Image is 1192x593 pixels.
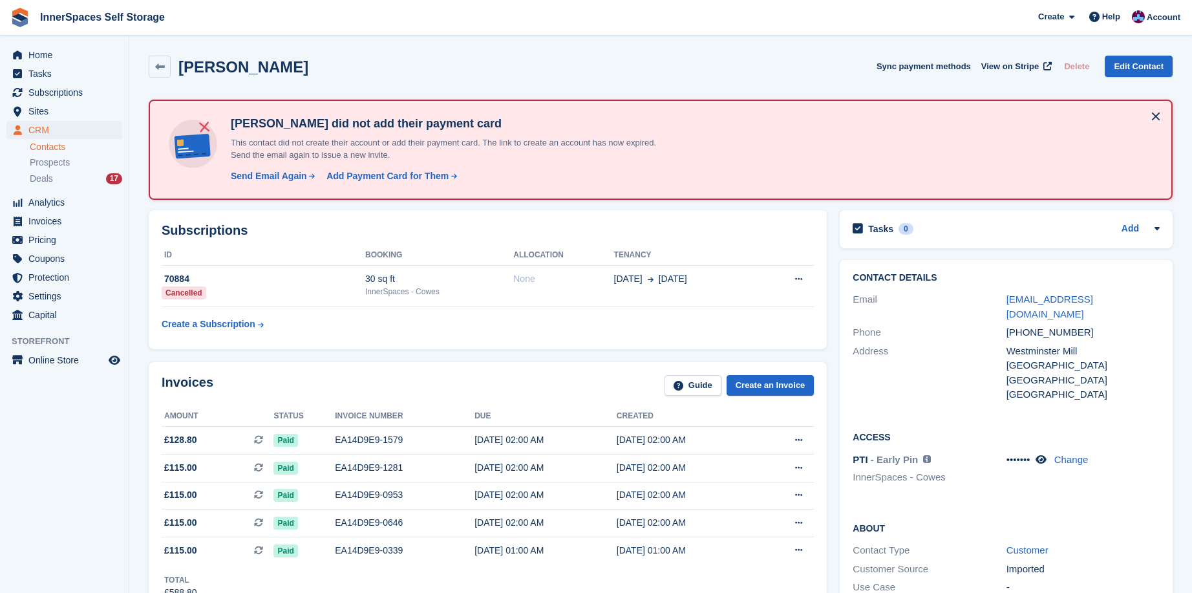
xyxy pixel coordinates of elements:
[1006,344,1160,359] div: Westminster Mill
[868,223,893,235] h2: Tasks
[899,223,913,235] div: 0
[321,169,458,183] a: Add Payment Card for Them
[162,223,814,238] h2: Subscriptions
[1122,222,1139,237] a: Add
[853,543,1006,558] div: Contact Type
[335,488,474,502] div: EA14D9E9-0953
[30,141,122,153] a: Contacts
[162,272,365,286] div: 70884
[273,406,335,427] th: Status
[273,462,297,475] span: Paid
[335,406,474,427] th: Invoice number
[164,433,197,447] span: £128.80
[335,461,474,475] div: EA14D9E9-1281
[165,116,220,171] img: no-card-linked-e7822e413c904bf8b177c4d89f31251c4716f9871600ec3ca5bfc59e148c83f4.svg
[162,406,273,427] th: Amount
[1132,10,1145,23] img: Paul Allo
[617,488,759,502] div: [DATE] 02:00 AM
[164,488,197,502] span: £115.00
[6,212,122,230] a: menu
[513,272,613,286] div: None
[1038,10,1064,23] span: Create
[30,173,53,185] span: Deals
[335,516,474,530] div: EA14D9E9-0646
[614,245,760,266] th: Tenancy
[12,335,129,348] span: Storefront
[976,56,1054,77] a: View on Stripe
[981,60,1039,73] span: View on Stripe
[474,544,617,557] div: [DATE] 01:00 AM
[30,172,122,186] a: Deals 17
[1006,454,1030,465] span: •••••••
[28,83,106,102] span: Subscriptions
[1006,294,1093,319] a: [EMAIL_ADDRESS][DOMAIN_NAME]
[273,544,297,557] span: Paid
[365,245,513,266] th: Booking
[28,268,106,286] span: Protection
[1006,325,1160,340] div: [PHONE_NUMBER]
[30,156,122,169] a: Prospects
[164,544,197,557] span: £115.00
[365,272,513,286] div: 30 sq ft
[28,102,106,120] span: Sites
[877,56,971,77] button: Sync payment methods
[1006,373,1160,388] div: [GEOGRAPHIC_DATA]
[6,121,122,139] a: menu
[853,454,867,465] span: PTI
[28,306,106,324] span: Capital
[474,433,617,447] div: [DATE] 02:00 AM
[1105,56,1173,77] a: Edit Contact
[6,351,122,369] a: menu
[162,245,365,266] th: ID
[1102,10,1120,23] span: Help
[164,574,197,586] div: Total
[617,516,759,530] div: [DATE] 02:00 AM
[1006,387,1160,402] div: [GEOGRAPHIC_DATA]
[474,461,617,475] div: [DATE] 02:00 AM
[6,102,122,120] a: menu
[617,461,759,475] div: [DATE] 02:00 AM
[6,193,122,211] a: menu
[617,544,759,557] div: [DATE] 01:00 AM
[335,544,474,557] div: EA14D9E9-0339
[1006,358,1160,373] div: [GEOGRAPHIC_DATA]
[10,8,30,27] img: stora-icon-8386f47178a22dfd0bd8f6a31ec36ba5ce8667c1dd55bd0f319d3a0aa187defe.svg
[474,406,617,427] th: Due
[30,156,70,169] span: Prospects
[226,116,678,131] h4: [PERSON_NAME] did not add their payment card
[474,488,617,502] div: [DATE] 02:00 AM
[162,312,264,336] a: Create a Subscription
[6,306,122,324] a: menu
[6,250,122,268] a: menu
[6,231,122,249] a: menu
[107,352,122,368] a: Preview store
[853,292,1006,321] div: Email
[1006,544,1048,555] a: Customer
[614,272,643,286] span: [DATE]
[28,250,106,268] span: Coupons
[35,6,170,28] a: InnerSpaces Self Storage
[162,286,206,299] div: Cancelled
[106,173,122,184] div: 17
[365,286,513,297] div: InnerSpaces - Cowes
[853,562,1006,577] div: Customer Source
[853,273,1160,283] h2: Contact Details
[28,287,106,305] span: Settings
[853,325,1006,340] div: Phone
[164,461,197,475] span: £115.00
[28,46,106,64] span: Home
[6,46,122,64] a: menu
[28,212,106,230] span: Invoices
[226,136,678,162] p: This contact did not create their account or add their payment card. The link to create an accoun...
[335,433,474,447] div: EA14D9E9-1579
[28,193,106,211] span: Analytics
[1147,11,1180,24] span: Account
[853,470,1006,485] li: InnerSpaces - Cowes
[474,516,617,530] div: [DATE] 02:00 AM
[6,83,122,102] a: menu
[178,58,308,76] h2: [PERSON_NAME]
[513,245,613,266] th: Allocation
[162,375,213,396] h2: Invoices
[28,351,106,369] span: Online Store
[871,454,918,465] span: - Early Pin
